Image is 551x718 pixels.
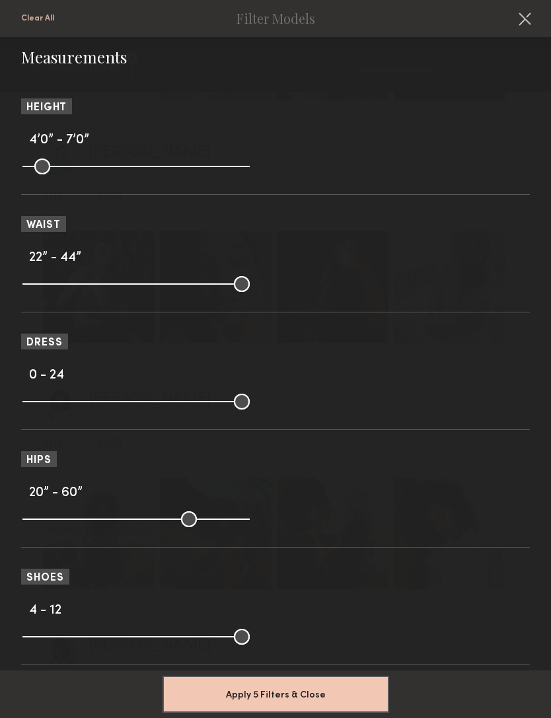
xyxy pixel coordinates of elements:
button: Clear All [21,14,54,23]
span: 20” - 60” [29,487,83,499]
span: 4’0” - 7’0” [29,134,89,147]
span: Shoes [26,573,64,583]
span: Dress [26,338,63,348]
h2: Filter Models [237,12,315,25]
h3: Measurements [21,47,530,67]
common-close-button: Cancel [514,8,535,32]
span: Hips [26,456,52,466]
span: 22” - 44” [29,252,81,264]
span: Height [26,103,67,113]
button: Cancel [514,8,535,29]
button: Apply 5 Filters & Close [163,676,389,713]
span: 4 - 12 [29,604,61,617]
span: Waist [26,221,61,231]
span: 0 - 24 [29,369,64,382]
